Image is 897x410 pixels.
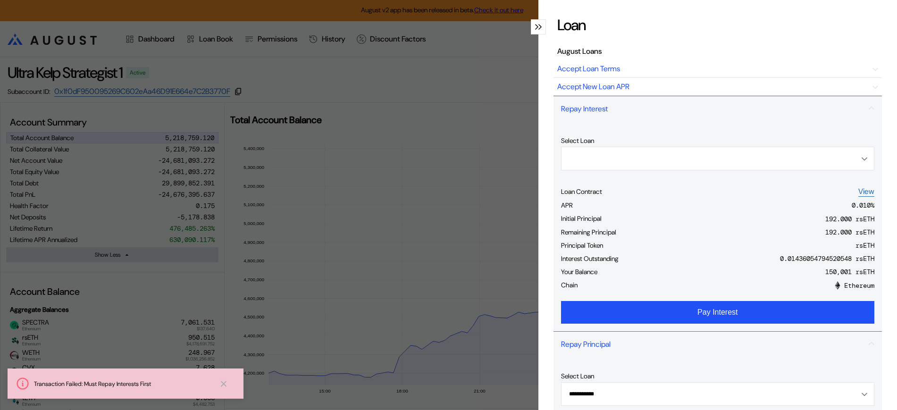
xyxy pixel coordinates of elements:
div: Transaction Failed: Must Repay Interests First [34,380,211,388]
div: Select Loan [561,136,874,145]
div: rsETH [855,241,874,250]
div: Initial Principal [561,214,602,223]
div: Accept Loan Terms [557,64,620,74]
div: August Loans [557,46,602,56]
div: Ethereum [833,281,874,290]
div: 192.000 rsETH [825,215,874,223]
div: 150,001 rsETH [825,268,874,276]
div: APR [561,201,573,209]
div: Repay Interest [561,104,608,114]
button: Pay Interest [561,301,874,324]
div: Remaining Principal [561,228,616,236]
div: Chain [561,281,578,289]
div: 0.01436054794520548 rsETH [780,254,874,263]
button: Open menu [561,382,874,406]
div: Interest Outstanding [561,254,619,263]
div: Loan [557,15,586,35]
img: 1 [833,281,842,290]
div: Accept New Loan APR [557,82,629,92]
div: Select Loan [561,372,874,380]
div: Your Balance [561,268,597,276]
div: Loan Contract [561,187,602,196]
a: View [858,186,874,197]
div: 192.000 rsETH [825,228,874,236]
button: Open menu [561,147,874,170]
div: Principal Token [561,241,603,250]
div: Repay Principal [561,339,611,349]
div: 0.010 % [852,201,874,209]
